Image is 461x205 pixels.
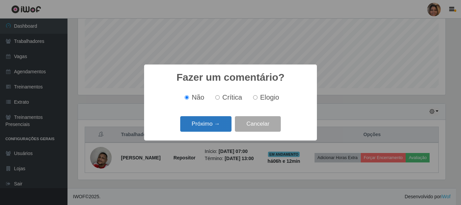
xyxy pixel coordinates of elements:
span: Crítica [222,94,242,101]
button: Cancelar [235,116,281,132]
span: Não [192,94,204,101]
button: Próximo → [180,116,232,132]
input: Não [185,95,189,100]
h2: Fazer um comentário? [177,71,284,83]
input: Crítica [215,95,220,100]
span: Elogio [260,94,279,101]
input: Elogio [253,95,257,100]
